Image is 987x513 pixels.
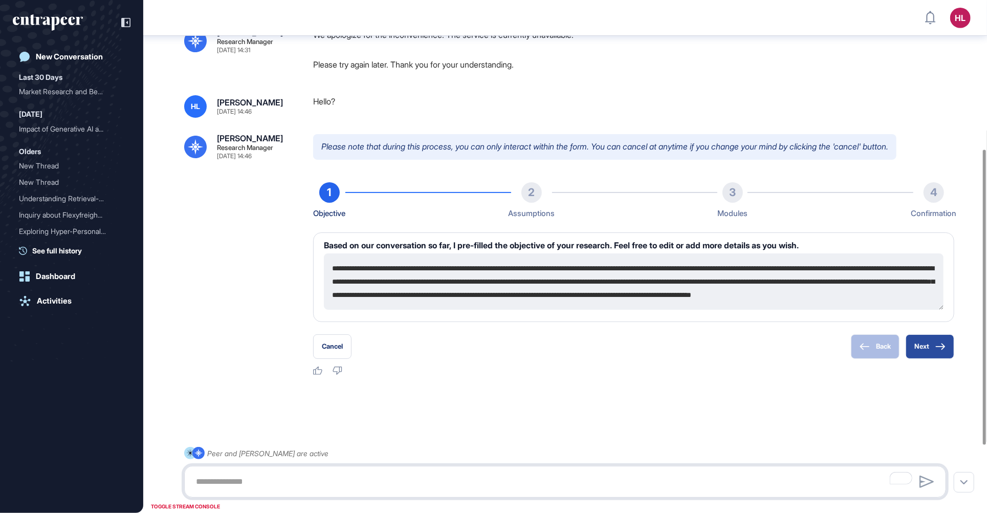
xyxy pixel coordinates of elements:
[217,38,273,45] div: Research Manager
[313,95,954,118] div: Hello?
[13,266,130,287] a: Dashboard
[217,144,273,151] div: Research Manager
[319,182,340,203] div: 1
[217,28,283,36] div: [PERSON_NAME]
[207,447,328,460] div: Peer and [PERSON_NAME] are active
[217,109,252,115] div: [DATE] 14:46
[19,207,116,223] div: Inquiry about Flexyfreigh...
[19,71,62,83] div: Last 30 Days
[324,241,944,249] h6: Based on our conversation so far, I pre-filled the objective of your research. Feel free to edit ...
[190,472,940,492] textarea: To enrich screen reader interactions, please activate Accessibility in Grammarly extension settings
[717,207,748,220] div: Modules
[13,291,130,311] a: Activities
[906,334,954,359] button: Next
[217,134,283,142] div: [PERSON_NAME]
[508,207,555,220] div: Assumptions
[191,102,200,111] span: HL
[19,245,130,256] a: See full history
[924,182,944,203] div: 4
[19,158,124,174] div: New Thread
[950,8,971,28] button: HL
[19,158,116,174] div: New Thread
[36,272,75,281] div: Dashboard
[36,52,103,61] div: New Conversation
[313,134,896,160] p: Please note that during this process, you can only interact within the form. You can cancel at an...
[19,121,124,137] div: Impact of Generative AI and AI Agents on the Consulting Industry
[911,207,957,220] div: Confirmation
[37,296,72,306] div: Activities
[19,83,124,100] div: Market Research and Benchmarking of Maxeo.ai in the Generative Engine Optimization (GEO) Market
[217,153,252,159] div: [DATE] 14:46
[313,58,954,71] p: Please try again later. Thank you for your understanding.
[19,121,116,137] div: Impact of Generative AI a...
[19,174,124,190] div: New Thread
[19,207,124,223] div: Inquiry about Flexyfreight AI
[19,223,124,240] div: Exploring Hyper-Personalization Use Cases for Generative AI
[722,182,743,203] div: 3
[313,334,352,359] button: Cancel
[313,207,345,220] div: Objective
[19,190,124,207] div: Understanding Retrieval-Augmented Generation (RAG)
[521,182,542,203] div: 2
[19,83,116,100] div: Market Research and Bench...
[32,245,82,256] span: See full history
[13,14,83,31] div: entrapeer-logo
[19,174,116,190] div: New Thread
[217,47,250,53] div: [DATE] 14:31
[19,223,116,240] div: Exploring Hyper-Personali...
[19,190,116,207] div: Understanding Retrieval-A...
[19,145,41,158] div: Olders
[217,98,283,106] div: [PERSON_NAME]
[19,108,42,120] div: [DATE]
[13,47,130,67] a: New Conversation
